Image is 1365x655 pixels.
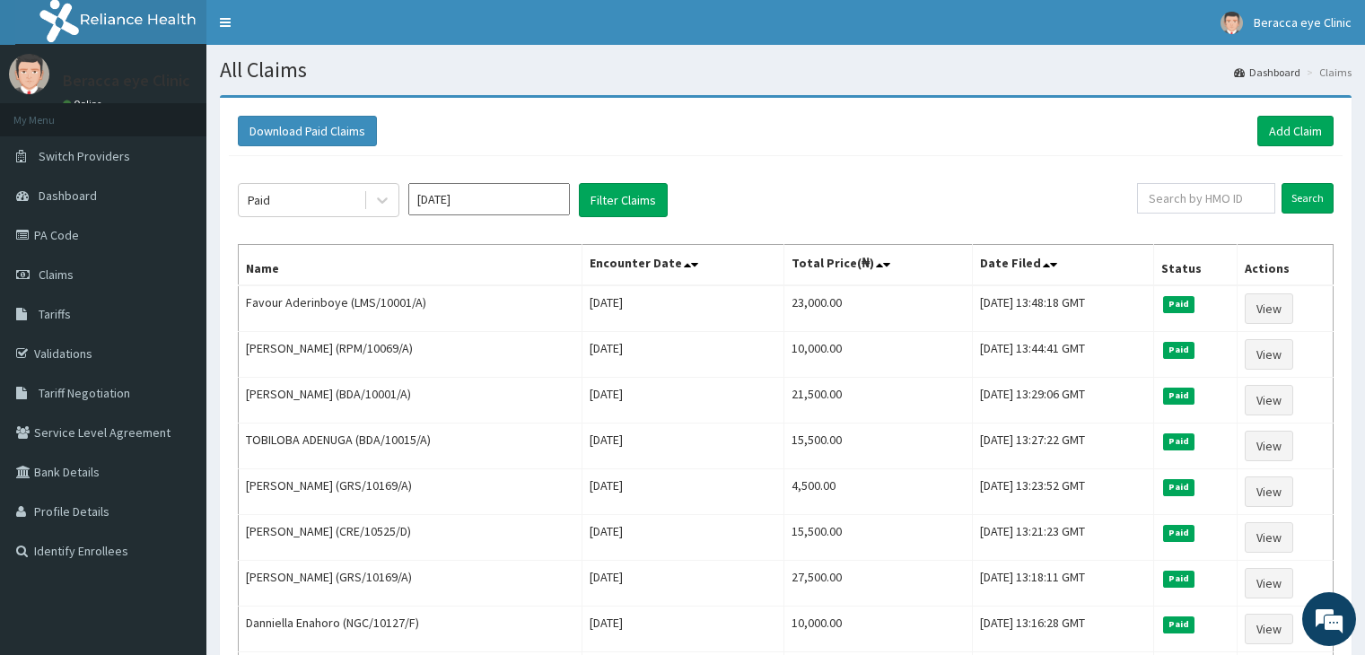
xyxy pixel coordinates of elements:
[239,515,582,561] td: [PERSON_NAME] (CRE/10525/D)
[238,116,377,146] button: Download Paid Claims
[972,332,1153,378] td: [DATE] 13:44:41 GMT
[972,561,1153,607] td: [DATE] 13:18:11 GMT
[582,424,784,469] td: [DATE]
[9,54,49,94] img: User Image
[1163,433,1195,450] span: Paid
[1163,342,1195,358] span: Paid
[239,424,582,469] td: TOBILOBA ADENUGA (BDA/10015/A)
[239,469,582,515] td: [PERSON_NAME] (GRS/10169/A)
[39,148,130,164] span: Switch Providers
[1245,476,1293,507] a: View
[784,469,972,515] td: 4,500.00
[579,183,668,217] button: Filter Claims
[972,378,1153,424] td: [DATE] 13:29:06 GMT
[1137,183,1275,214] input: Search by HMO ID
[972,424,1153,469] td: [DATE] 13:27:22 GMT
[408,183,570,215] input: Select Month and Year
[582,378,784,424] td: [DATE]
[1163,571,1195,587] span: Paid
[582,561,784,607] td: [DATE]
[784,332,972,378] td: 10,000.00
[1153,245,1237,286] th: Status
[972,607,1153,652] td: [DATE] 13:16:28 GMT
[1302,65,1352,80] li: Claims
[582,245,784,286] th: Encounter Date
[582,285,784,332] td: [DATE]
[220,58,1352,82] h1: All Claims
[239,607,582,652] td: Danniella Enahoro (NGC/10127/F)
[239,285,582,332] td: Favour Aderinboye (LMS/10001/A)
[972,515,1153,561] td: [DATE] 13:21:23 GMT
[1163,616,1195,633] span: Paid
[1163,296,1195,312] span: Paid
[39,306,71,322] span: Tariffs
[784,561,972,607] td: 27,500.00
[239,561,582,607] td: [PERSON_NAME] (GRS/10169/A)
[1163,525,1195,541] span: Paid
[784,378,972,424] td: 21,500.00
[39,266,74,283] span: Claims
[1234,65,1300,80] a: Dashboard
[63,73,190,89] p: Beracca eye Clinic
[582,607,784,652] td: [DATE]
[239,332,582,378] td: [PERSON_NAME] (RPM/10069/A)
[1245,522,1293,553] a: View
[63,98,106,110] a: Online
[1221,12,1243,34] img: User Image
[972,285,1153,332] td: [DATE] 13:48:18 GMT
[239,378,582,424] td: [PERSON_NAME] (BDA/10001/A)
[1163,479,1195,495] span: Paid
[784,424,972,469] td: 15,500.00
[248,191,270,209] div: Paid
[784,285,972,332] td: 23,000.00
[1257,116,1334,146] a: Add Claim
[784,515,972,561] td: 15,500.00
[1282,183,1334,214] input: Search
[1245,293,1293,324] a: View
[1245,431,1293,461] a: View
[784,607,972,652] td: 10,000.00
[1238,245,1334,286] th: Actions
[39,385,130,401] span: Tariff Negotiation
[972,245,1153,286] th: Date Filed
[1245,385,1293,415] a: View
[582,469,784,515] td: [DATE]
[39,188,97,204] span: Dashboard
[239,245,582,286] th: Name
[1254,14,1352,31] span: Beracca eye Clinic
[1245,568,1293,598] a: View
[1163,388,1195,404] span: Paid
[972,469,1153,515] td: [DATE] 13:23:52 GMT
[582,332,784,378] td: [DATE]
[1245,614,1293,644] a: View
[784,245,972,286] th: Total Price(₦)
[582,515,784,561] td: [DATE]
[1245,339,1293,370] a: View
